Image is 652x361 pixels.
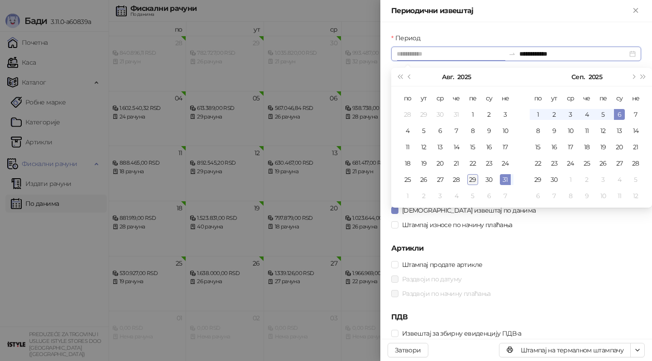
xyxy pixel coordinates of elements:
div: 13 [614,125,625,136]
th: че [579,90,595,106]
div: 3 [598,174,609,185]
button: Штампај на термалном штампачу [499,343,631,357]
td: 2025-09-03 [432,188,448,204]
td: 2025-09-29 [530,171,546,188]
div: 5 [598,109,609,120]
td: 2025-10-01 [562,171,579,188]
span: swap-right [508,50,516,57]
div: 22 [467,158,478,169]
div: 8 [532,125,543,136]
td: 2025-08-25 [399,171,416,188]
td: 2025-08-26 [416,171,432,188]
div: 9 [484,125,494,136]
td: 2025-08-22 [465,155,481,171]
button: Претходна година (Control + left) [395,68,405,86]
div: 4 [614,174,625,185]
span: Штампај износе по начину плаћања [398,220,516,230]
div: 2 [549,109,560,120]
div: 29 [418,109,429,120]
th: ср [432,90,448,106]
div: 14 [451,142,462,152]
div: 23 [549,158,560,169]
div: 30 [549,174,560,185]
div: 20 [614,142,625,152]
span: Штампај продате артикле [398,260,486,270]
div: Периодични извештај [391,5,630,16]
td: 2025-07-28 [399,106,416,123]
div: 30 [435,109,446,120]
div: 5 [467,190,478,201]
div: 3 [565,109,576,120]
td: 2025-08-02 [481,106,497,123]
div: 31 [451,109,462,120]
td: 2025-09-12 [595,123,611,139]
button: Close [630,5,641,16]
div: 25 [581,158,592,169]
td: 2025-09-18 [579,139,595,155]
td: 2025-09-22 [530,155,546,171]
th: пе [465,90,481,106]
td: 2025-09-06 [481,188,497,204]
td: 2025-08-10 [497,123,513,139]
th: ут [546,90,562,106]
td: 2025-09-14 [628,123,644,139]
div: 19 [418,158,429,169]
td: 2025-09-16 [546,139,562,155]
div: 29 [467,174,478,185]
div: 6 [614,109,625,120]
td: 2025-09-26 [595,155,611,171]
button: Следећа година (Control + right) [638,68,648,86]
div: 7 [451,125,462,136]
td: 2025-08-11 [399,139,416,155]
button: Изабери месец [571,68,585,86]
td: 2025-08-06 [432,123,448,139]
td: 2025-09-28 [628,155,644,171]
div: 7 [630,109,641,120]
td: 2025-08-17 [497,139,513,155]
div: 23 [484,158,494,169]
div: 26 [418,174,429,185]
div: 16 [549,142,560,152]
div: 20 [435,158,446,169]
td: 2025-09-19 [595,139,611,155]
th: не [497,90,513,106]
td: 2025-09-07 [497,188,513,204]
td: 2025-09-24 [562,155,579,171]
div: 2 [418,190,429,201]
td: 2025-07-29 [416,106,432,123]
td: 2025-09-09 [546,123,562,139]
div: 12 [598,125,609,136]
td: 2025-10-12 [628,188,644,204]
div: 10 [565,125,576,136]
div: 11 [402,142,413,152]
td: 2025-09-13 [611,123,628,139]
td: 2025-08-05 [416,123,432,139]
td: 2025-09-06 [611,106,628,123]
div: 11 [614,190,625,201]
th: су [611,90,628,106]
button: Изабери годину [457,68,471,86]
label: Период [391,33,426,43]
td: 2025-10-08 [562,188,579,204]
td: 2025-08-23 [481,155,497,171]
td: 2025-09-11 [579,123,595,139]
div: 24 [565,158,576,169]
td: 2025-08-15 [465,139,481,155]
td: 2025-08-30 [481,171,497,188]
div: 5 [418,125,429,136]
th: пе [595,90,611,106]
div: 22 [532,158,543,169]
div: 3 [500,109,511,120]
div: 2 [484,109,494,120]
td: 2025-09-20 [611,139,628,155]
div: 9 [549,125,560,136]
div: 9 [581,190,592,201]
div: 27 [614,158,625,169]
div: 26 [598,158,609,169]
div: 29 [532,174,543,185]
div: 28 [451,174,462,185]
th: не [628,90,644,106]
th: ср [562,90,579,106]
td: 2025-08-31 [497,171,513,188]
h5: ПДВ [391,312,641,323]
